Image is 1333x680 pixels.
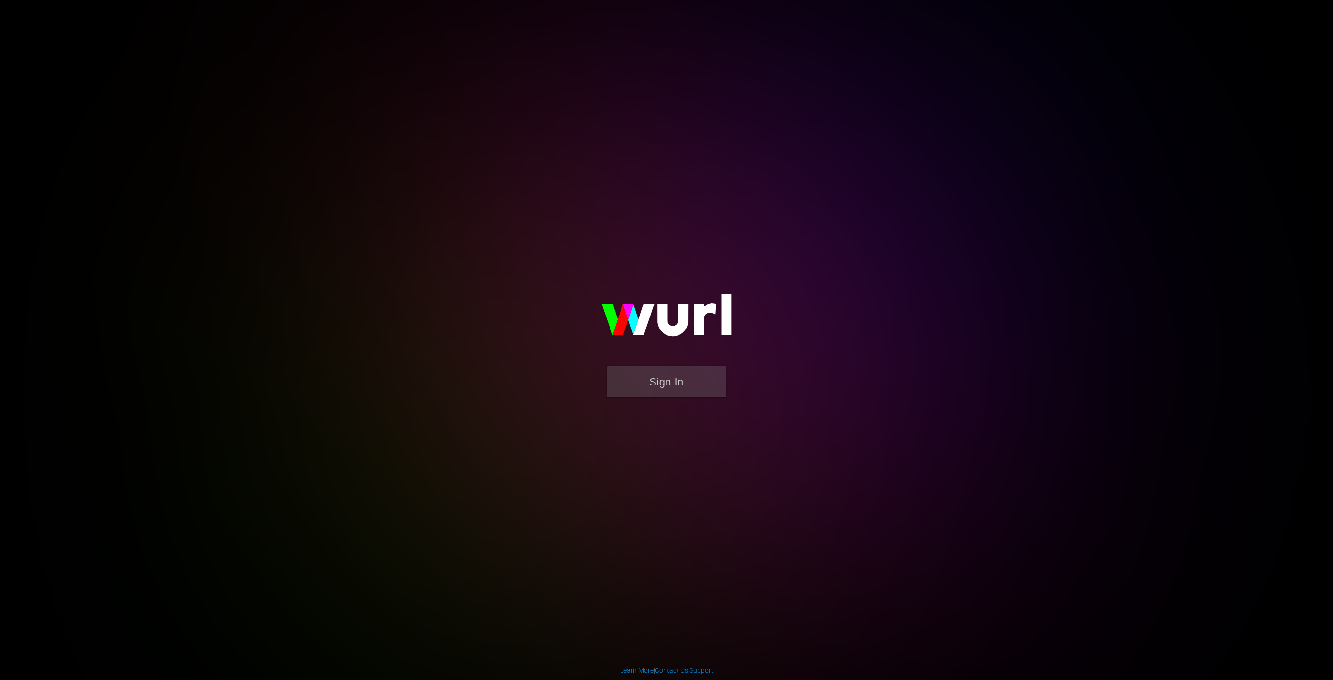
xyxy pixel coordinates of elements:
a: Support [689,667,713,674]
img: wurl-logo-on-black-223613ac3d8ba8fe6dc639794a292ebdb59501304c7dfd60c99c58986ef67473.svg [571,273,762,366]
div: | | [620,666,713,675]
a: Contact Us [655,667,688,674]
a: Learn More [620,667,654,674]
button: Sign In [607,366,726,397]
